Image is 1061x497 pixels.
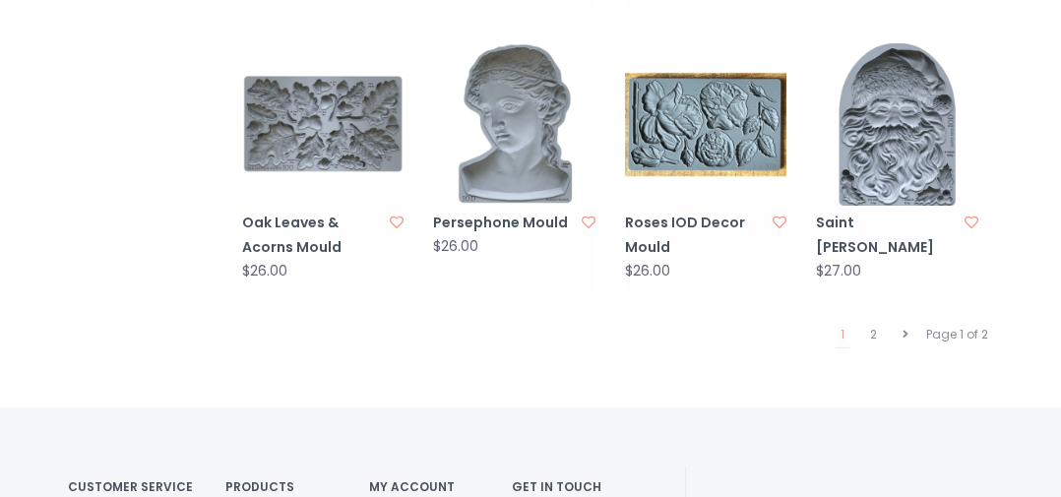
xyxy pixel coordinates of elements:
div: $26.00 [625,264,670,279]
img: Saint Nick Mould [816,43,978,206]
img: Oak Leaves & Acorns Mould [242,43,405,206]
h4: Customer service [68,480,196,493]
h4: Get in touch [512,480,625,493]
a: Add to wishlist [965,213,978,232]
a: Add to wishlist [773,213,786,232]
div: Page 1 of 2 [921,322,993,347]
a: Add to wishlist [582,213,595,232]
a: 2 [865,322,882,347]
h4: Products [225,480,339,493]
img: Persephone Mould [433,43,595,206]
div: $26.00 [433,239,478,254]
a: Next page [898,322,913,347]
h4: My account [369,480,482,493]
a: Persephone Mould [433,211,579,235]
a: Add to wishlist [390,213,404,232]
a: Saint [PERSON_NAME] [816,211,962,260]
div: $27.00 [816,264,861,279]
a: 1 [836,322,849,348]
img: Iron Orchid Designs Roses IOD Decor Mould [625,43,787,206]
a: Roses IOD Decor Mould [625,211,771,260]
a: Oak Leaves & Acorns Mould [242,211,388,260]
div: $26.00 [242,264,287,279]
